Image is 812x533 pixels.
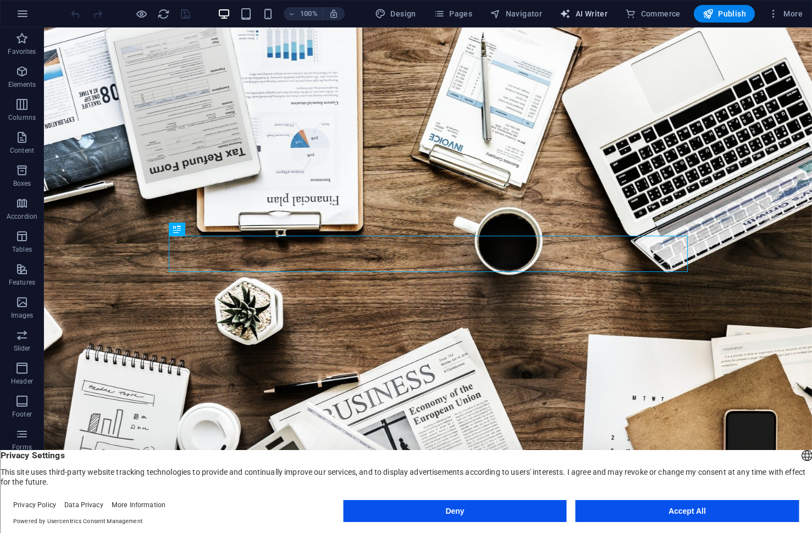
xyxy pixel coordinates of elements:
button: Publish [694,5,755,23]
span: More [768,8,803,19]
i: Reload page [157,8,170,20]
p: Images [11,311,34,320]
p: Header [11,377,33,386]
button: AI Writer [555,5,612,23]
span: Design [375,8,416,19]
p: Favorites [8,47,36,56]
i: On resize automatically adjust zoom level to fit chosen device. [329,9,339,19]
button: More [764,5,807,23]
p: Accordion [7,212,37,221]
span: AI Writer [560,8,607,19]
p: Footer [12,410,32,419]
button: Pages [429,5,477,23]
button: Commerce [621,5,685,23]
span: Commerce [625,8,681,19]
button: reload [157,7,170,20]
p: Content [10,146,34,155]
p: Slider [14,344,31,353]
span: Navigator [490,8,542,19]
p: Elements [8,80,36,89]
p: Boxes [13,179,31,188]
button: 100% [284,7,323,20]
p: Forms [12,443,32,452]
p: Columns [8,113,36,122]
span: Pages [434,8,472,19]
p: Features [9,278,35,287]
div: Design (Ctrl+Alt+Y) [371,5,421,23]
button: Design [371,5,421,23]
span: Publish [703,8,746,19]
button: Navigator [485,5,546,23]
p: Tables [12,245,32,254]
h6: 100% [300,7,318,20]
